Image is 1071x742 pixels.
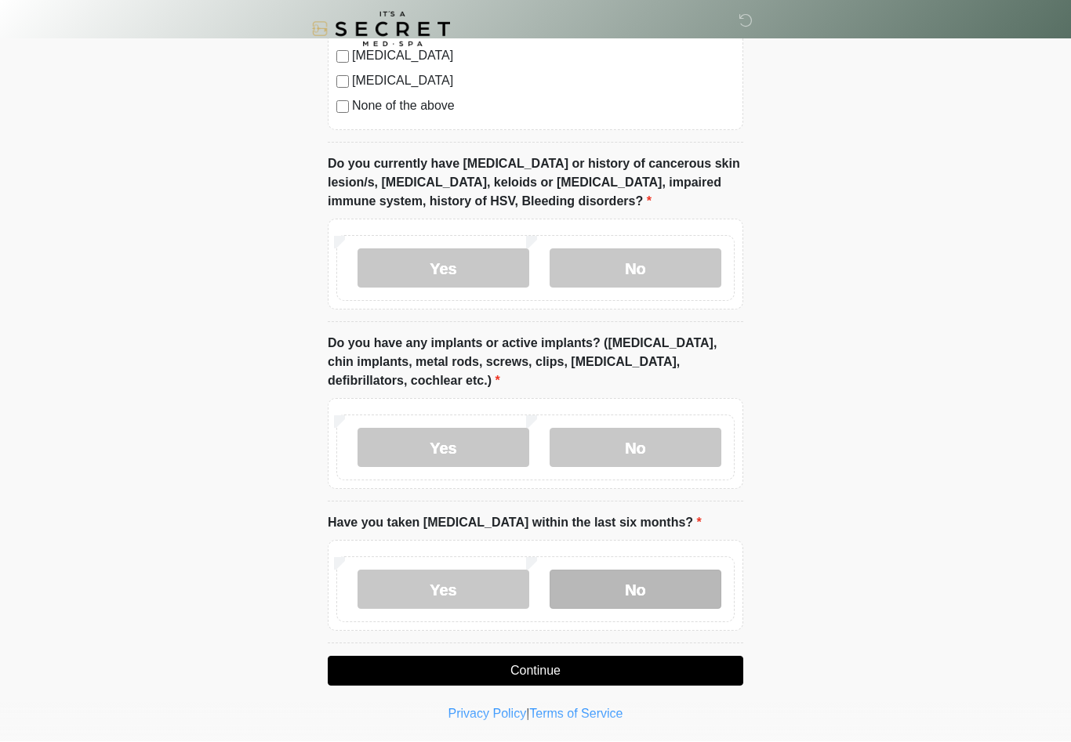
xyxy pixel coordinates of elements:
input: [MEDICAL_DATA] [336,76,349,89]
a: Privacy Policy [448,708,527,721]
label: No [550,570,721,610]
label: No [550,429,721,468]
label: No [550,249,721,288]
input: None of the above [336,101,349,114]
label: Have you taken [MEDICAL_DATA] within the last six months? [328,514,702,533]
label: Yes [358,570,529,610]
a: Terms of Service [529,708,623,721]
label: None of the above [352,97,735,116]
label: Do you currently have [MEDICAL_DATA] or history of cancerous skin lesion/s, [MEDICAL_DATA], keloi... [328,155,743,212]
label: Yes [358,249,529,288]
button: Continue [328,657,743,686]
label: [MEDICAL_DATA] [352,72,735,91]
img: It's A Secret Med Spa Logo [312,12,450,47]
label: Yes [358,429,529,468]
label: Do you have any implants or active implants? ([MEDICAL_DATA], chin implants, metal rods, screws, ... [328,335,743,391]
a: | [526,708,529,721]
